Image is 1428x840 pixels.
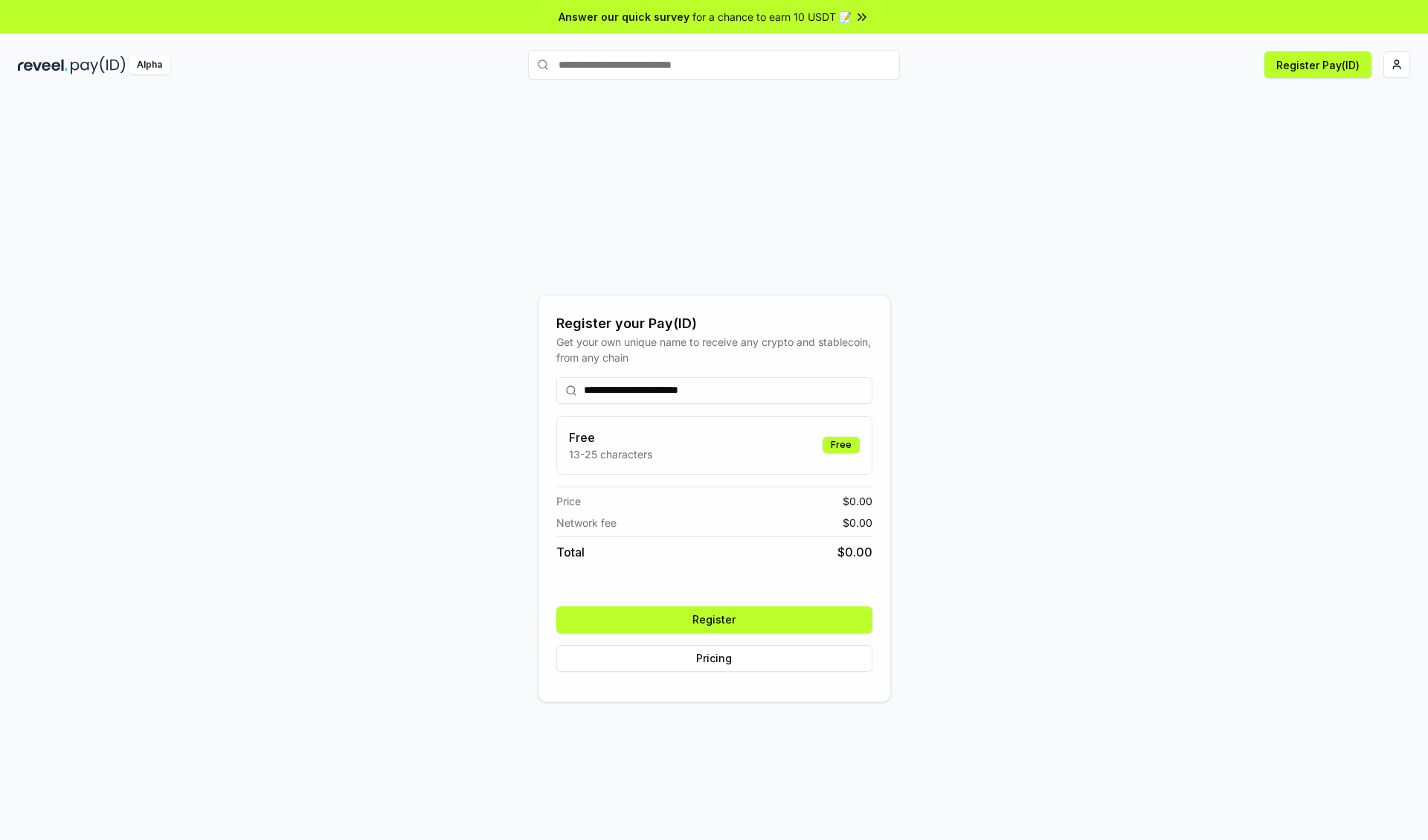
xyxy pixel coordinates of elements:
[692,9,852,25] span: for a chance to earn 10 USDT 📝
[556,313,872,334] div: Register your Pay(ID)
[1264,51,1371,78] button: Register Pay(ID)
[569,429,652,446] h3: Free
[129,56,170,74] div: Alpha
[556,515,617,530] span: Network fee
[559,9,689,25] span: Answer our quick survey
[18,56,68,74] img: reveel_dark
[556,606,872,633] button: Register
[569,446,652,462] p: 13-25 characters
[556,543,585,561] span: Total
[556,645,872,672] button: Pricing
[823,437,860,453] div: Free
[71,56,126,74] img: pay_id
[556,334,872,365] div: Get your own unique name to receive any crypto and stablecoin, from any chain
[837,543,872,561] span: $ 0.00
[843,515,872,530] span: $ 0.00
[843,493,872,509] span: $ 0.00
[556,493,581,509] span: Price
